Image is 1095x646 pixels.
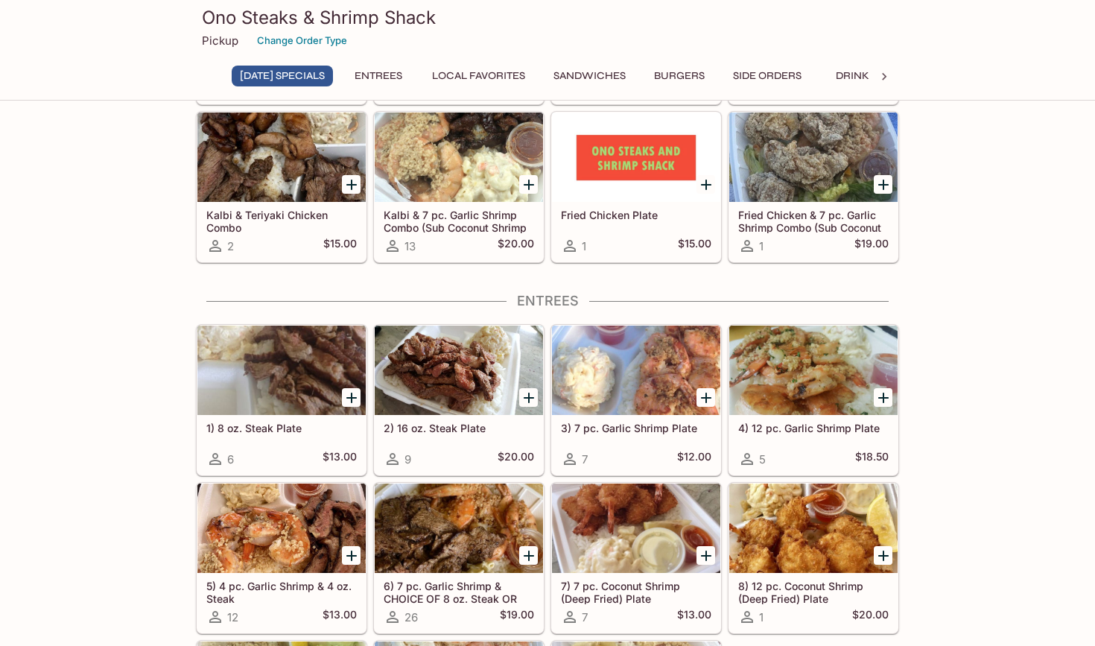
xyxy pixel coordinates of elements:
div: 7) 7 pc. Coconut Shrimp (Deep Fried) Plate [552,484,720,573]
div: 8) 12 pc. Coconut Shrimp (Deep Fried) Plate [729,484,898,573]
span: 12 [227,610,238,624]
button: Add 3) 7 pc. Garlic Shrimp Plate [696,388,715,407]
h3: Ono Steaks & Shrimp Shack [202,6,893,29]
a: 4) 12 pc. Garlic Shrimp Plate5$18.50 [729,325,898,475]
h5: $18.50 [855,450,889,468]
h5: 6) 7 pc. Garlic Shrimp & CHOICE OF 8 oz. Steak OR Teriyaki Chicken [384,580,534,604]
button: Entrees [345,66,412,86]
button: Add 1) 8 oz. Steak Plate [342,388,361,407]
h5: Kalbi & Teriyaki Chicken Combo [206,209,357,233]
button: Add 6) 7 pc. Garlic Shrimp & CHOICE OF 8 oz. Steak OR Teriyaki Chicken [519,546,538,565]
div: Kalbi & Teriyaki Chicken Combo [197,113,366,202]
h5: Fried Chicken & 7 pc. Garlic Shrimp Combo (Sub Coconut Shrimp Available) [738,209,889,233]
span: 9 [404,452,411,466]
button: Local Favorites [424,66,533,86]
div: Fried Chicken Plate [552,113,720,202]
h5: 1) 8 oz. Steak Plate [206,422,357,434]
div: Fried Chicken & 7 pc. Garlic Shrimp Combo (Sub Coconut Shrimp Available) [729,113,898,202]
button: Add 7) 7 pc. Coconut Shrimp (Deep Fried) Plate [696,546,715,565]
div: 1) 8 oz. Steak Plate [197,326,366,415]
span: 1 [582,239,586,253]
div: Kalbi & 7 pc. Garlic Shrimp Combo (Sub Coconut Shrimp Available) [375,113,543,202]
span: 26 [404,610,418,624]
h5: $19.00 [854,237,889,255]
a: 5) 4 pc. Garlic Shrimp & 4 oz. Steak12$13.00 [197,483,366,633]
a: 7) 7 pc. Coconut Shrimp (Deep Fried) Plate7$13.00 [551,483,721,633]
div: 2) 16 oz. Steak Plate [375,326,543,415]
h5: 3) 7 pc. Garlic Shrimp Plate [561,422,711,434]
h5: $13.00 [323,608,357,626]
h5: $20.00 [852,608,889,626]
h5: 5) 4 pc. Garlic Shrimp & 4 oz. Steak [206,580,357,604]
button: [DATE] Specials [232,66,333,86]
h5: $15.00 [323,237,357,255]
h5: 8) 12 pc. Coconut Shrimp (Deep Fried) Plate [738,580,889,604]
h5: $20.00 [498,450,534,468]
h5: 2) 16 oz. Steak Plate [384,422,534,434]
span: 13 [404,239,416,253]
a: 2) 16 oz. Steak Plate9$20.00 [374,325,544,475]
span: 6 [227,452,234,466]
h5: Kalbi & 7 pc. Garlic Shrimp Combo (Sub Coconut Shrimp Available) [384,209,534,233]
button: Add Kalbi & Teriyaki Chicken Combo [342,175,361,194]
div: 5) 4 pc. Garlic Shrimp & 4 oz. Steak [197,484,366,573]
div: 6) 7 pc. Garlic Shrimp & CHOICE OF 8 oz. Steak OR Teriyaki Chicken [375,484,543,573]
span: 5 [759,452,766,466]
button: Sandwiches [545,66,634,86]
a: Kalbi & 7 pc. Garlic Shrimp Combo (Sub Coconut Shrimp Available)13$20.00 [374,112,544,262]
button: Add 4) 12 pc. Garlic Shrimp Plate [874,388,892,407]
h5: $12.00 [677,450,711,468]
div: 3) 7 pc. Garlic Shrimp Plate [552,326,720,415]
button: Drinks [822,66,889,86]
button: Burgers [646,66,713,86]
button: Add Fried Chicken Plate [696,175,715,194]
button: Side Orders [725,66,810,86]
h4: Entrees [196,293,899,309]
h5: $15.00 [678,237,711,255]
a: 8) 12 pc. Coconut Shrimp (Deep Fried) Plate1$20.00 [729,483,898,633]
h5: 4) 12 pc. Garlic Shrimp Plate [738,422,889,434]
h5: 7) 7 pc. Coconut Shrimp (Deep Fried) Plate [561,580,711,604]
button: Add 8) 12 pc. Coconut Shrimp (Deep Fried) Plate [874,546,892,565]
span: 1 [759,610,764,624]
h5: $20.00 [498,237,534,255]
span: 1 [759,239,764,253]
h5: $19.00 [500,608,534,626]
span: 7 [582,452,588,466]
a: Kalbi & Teriyaki Chicken Combo2$15.00 [197,112,366,262]
a: Fried Chicken & 7 pc. Garlic Shrimp Combo (Sub Coconut Shrimp Available)1$19.00 [729,112,898,262]
a: 1) 8 oz. Steak Plate6$13.00 [197,325,366,475]
div: 4) 12 pc. Garlic Shrimp Plate [729,326,898,415]
a: 6) 7 pc. Garlic Shrimp & CHOICE OF 8 oz. Steak OR Teriyaki Chicken26$19.00 [374,483,544,633]
h5: $13.00 [677,608,711,626]
a: Fried Chicken Plate1$15.00 [551,112,721,262]
a: 3) 7 pc. Garlic Shrimp Plate7$12.00 [551,325,721,475]
h5: $13.00 [323,450,357,468]
button: Add 5) 4 pc. Garlic Shrimp & 4 oz. Steak [342,546,361,565]
button: Add Kalbi & 7 pc. Garlic Shrimp Combo (Sub Coconut Shrimp Available) [519,175,538,194]
span: 2 [227,239,234,253]
p: Pickup [202,34,238,48]
button: Add 2) 16 oz. Steak Plate [519,388,538,407]
span: 7 [582,610,588,624]
button: Add Fried Chicken & 7 pc. Garlic Shrimp Combo (Sub Coconut Shrimp Available) [874,175,892,194]
h5: Fried Chicken Plate [561,209,711,221]
button: Change Order Type [250,29,354,52]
